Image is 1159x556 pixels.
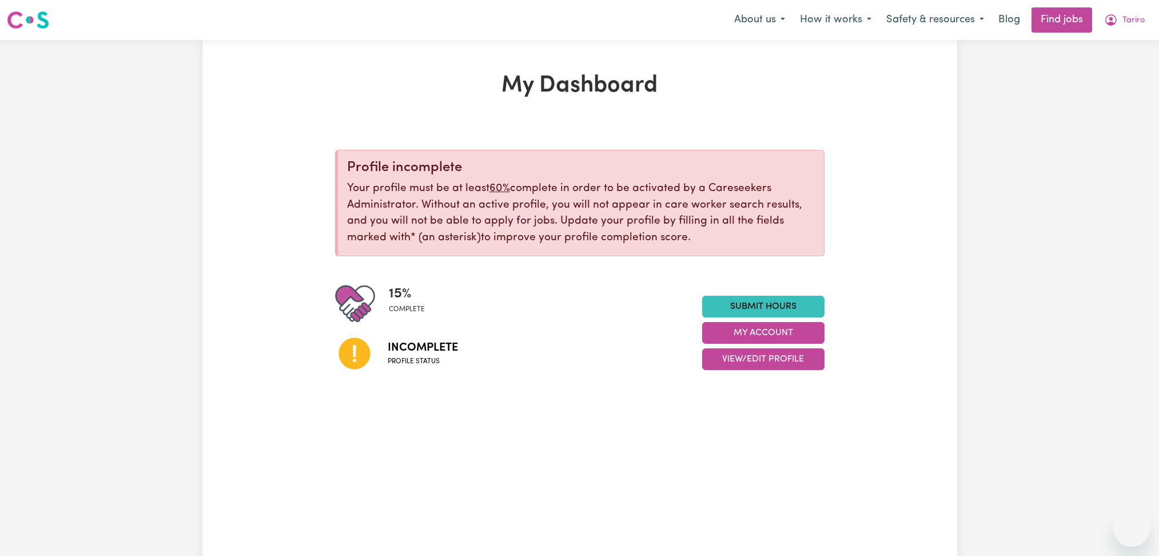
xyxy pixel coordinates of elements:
div: Profile incomplete [347,160,815,176]
a: Blog [991,7,1027,33]
button: My Account [1097,8,1152,32]
span: complete [389,304,425,315]
button: View/Edit Profile [702,348,825,370]
h1: My Dashboard [335,72,825,100]
img: Careseekers logo [7,10,49,30]
a: Careseekers logo [7,7,49,33]
a: Submit Hours [702,296,825,317]
span: 15 % [389,284,425,304]
iframe: Button to launch messaging window [1113,510,1150,547]
u: 60% [489,183,510,194]
button: How it works [792,8,879,32]
button: About us [727,8,792,32]
span: Tariro [1122,14,1145,27]
span: an asterisk [411,232,481,243]
button: Safety & resources [879,8,991,32]
a: Find jobs [1031,7,1092,33]
span: Profile status [388,356,458,367]
p: Your profile must be at least complete in order to be activated by a Careseekers Administrator. W... [347,181,815,247]
span: Incomplete [388,339,458,356]
button: My Account [702,322,825,344]
div: Profile completeness: 15% [389,284,434,324]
